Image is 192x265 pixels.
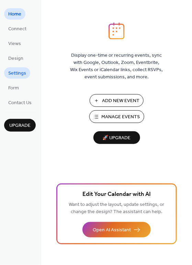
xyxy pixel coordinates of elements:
[4,38,25,49] a: Views
[4,82,23,93] a: Form
[9,122,31,130] span: Upgrade
[69,200,165,217] span: Want to adjust the layout, update settings, or change the design? The assistant can help.
[4,53,27,64] a: Design
[8,11,21,18] span: Home
[8,70,26,77] span: Settings
[102,114,140,121] span: Manage Events
[8,55,23,63] span: Design
[4,67,30,79] a: Settings
[82,222,151,238] button: Open AI Assistant
[4,97,36,108] a: Contact Us
[8,41,21,48] span: Views
[8,85,19,92] span: Form
[98,134,136,143] span: 🚀 Upgrade
[109,22,124,40] img: logo_icon.svg
[8,26,26,33] span: Connect
[93,131,140,144] button: 🚀 Upgrade
[4,23,31,34] a: Connect
[8,100,32,107] span: Contact Us
[90,94,144,107] button: Add New Event
[93,227,131,234] span: Open AI Assistant
[4,119,36,132] button: Upgrade
[82,190,151,200] span: Edit Your Calendar with AI
[102,98,139,105] span: Add New Event
[4,8,25,20] a: Home
[70,52,163,81] span: Display one-time or recurring events, sync with Google, Outlook, Zoom, Eventbrite, Wix Events or ...
[89,110,144,123] button: Manage Events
